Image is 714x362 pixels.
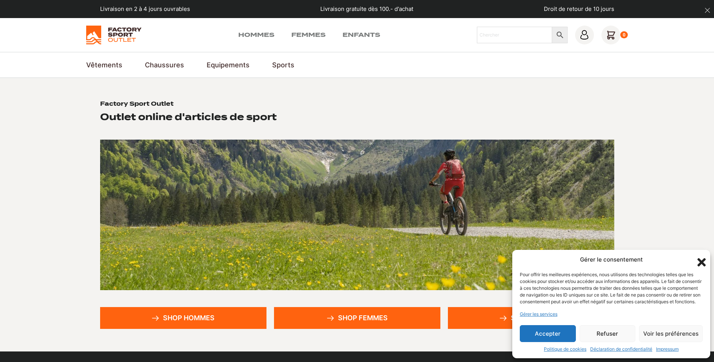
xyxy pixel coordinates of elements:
[100,111,277,123] h2: Outlet online d'articles de sport
[695,256,703,263] div: Fermer la boîte de dialogue
[272,60,294,70] a: Sports
[520,325,576,342] button: Accepter
[86,26,142,44] img: Factory Sport Outlet
[291,30,326,40] a: Femmes
[100,100,174,108] h1: Factory Sport Outlet
[145,60,184,70] a: Chaussures
[448,307,614,329] a: Shop enfants
[100,307,266,329] a: Shop hommes
[544,5,614,14] p: Droit de retour de 10 jours
[620,31,628,39] div: 0
[274,307,440,329] a: Shop femmes
[590,346,652,353] a: Déclaration de confidentialité
[580,325,636,342] button: Refuser
[580,256,643,264] div: Gérer le consentement
[544,346,586,353] a: Politique de cookies
[207,60,250,70] a: Equipements
[520,311,557,318] a: Gérer les services
[320,5,413,14] p: Livraison gratuite dès 100.- d'achat
[477,27,552,43] input: Chercher
[343,30,380,40] a: Enfants
[86,60,122,70] a: Vêtements
[100,5,190,14] p: Livraison en 2 à 4 jours ouvrables
[520,271,702,305] div: Pour offrir les meilleures expériences, nous utilisons des technologies telles que les cookies po...
[656,346,679,353] a: Impressum
[238,30,274,40] a: Hommes
[701,4,714,17] button: dismiss
[639,325,703,342] button: Voir les préférences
